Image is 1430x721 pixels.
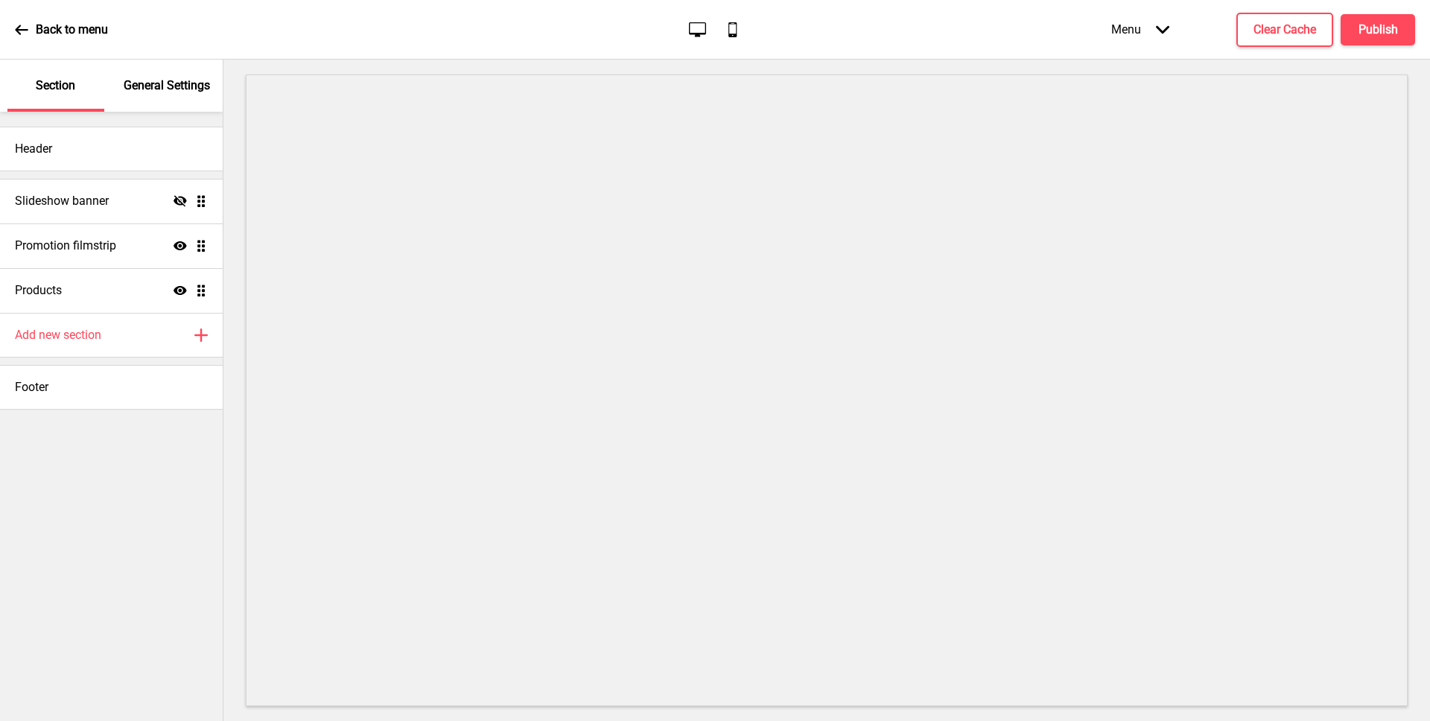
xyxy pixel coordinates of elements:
h4: Products [15,282,62,299]
h4: Clear Cache [1253,22,1316,38]
h4: Footer [15,379,48,396]
h4: Header [15,141,52,157]
p: Section [36,77,75,94]
div: Menu [1096,7,1184,51]
button: Publish [1341,14,1415,45]
h4: Publish [1358,22,1398,38]
h4: Promotion filmstrip [15,238,116,254]
a: Back to menu [15,10,108,50]
p: Back to menu [36,22,108,38]
button: Clear Cache [1236,13,1333,47]
p: General Settings [124,77,210,94]
h4: Slideshow banner [15,193,109,209]
h4: Add new section [15,327,101,343]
